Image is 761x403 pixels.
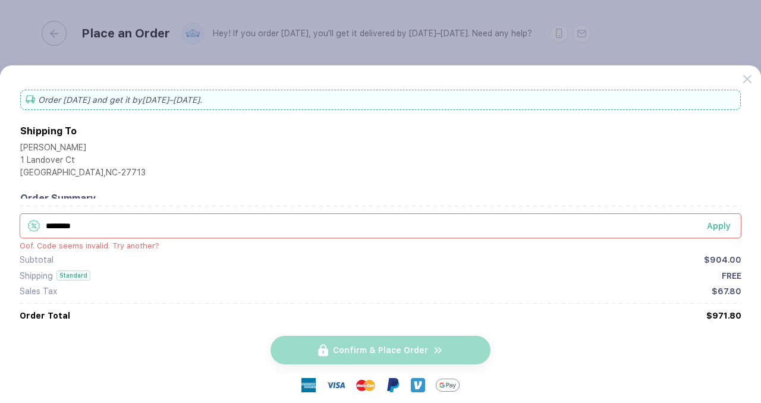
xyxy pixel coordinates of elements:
div: $971.80 [706,311,741,320]
img: Paypal [386,378,400,392]
div: Shipping [20,271,53,281]
div: Apply [707,221,741,231]
div: [GEOGRAPHIC_DATA] , NC - 27713 [20,168,146,180]
img: GPay [436,373,460,397]
div: Standard [56,270,90,281]
div: [PERSON_NAME] [20,143,146,155]
div: Shipping To [20,125,77,137]
div: Subtotal [20,255,54,265]
div: Order Total [20,311,70,320]
img: master-card [356,376,375,395]
div: Order [DATE] and get it by [DATE]–[DATE] . [20,90,741,110]
img: express [301,378,316,392]
div: $67.80 [712,286,741,296]
div: Sales Tax [20,286,57,296]
div: Oof. Code seems invalid. Try another? [20,241,741,250]
div: Order Summary [20,193,741,204]
div: $904.00 [704,255,741,265]
div: FREE [722,271,741,281]
button: Apply [692,213,741,238]
div: 1 Landover Ct [20,155,146,168]
img: visa [326,376,345,395]
img: Venmo [411,378,425,392]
